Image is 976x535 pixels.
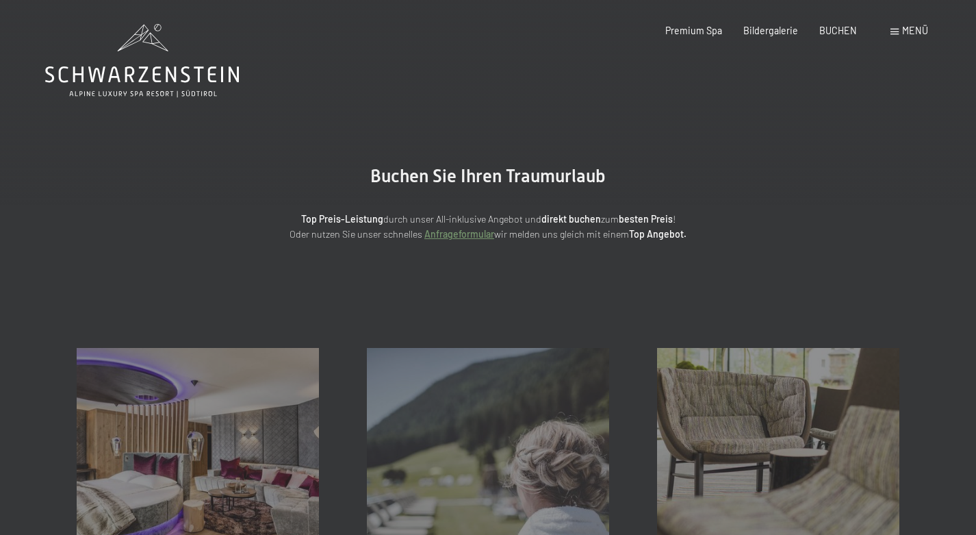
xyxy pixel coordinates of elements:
a: Bildergalerie [743,25,798,36]
strong: besten Preis [619,213,673,225]
a: Premium Spa [665,25,722,36]
a: BUCHEN [819,25,857,36]
strong: Top Angebot. [629,228,686,240]
p: durch unser All-inklusive Angebot und zum ! Oder nutzen Sie unser schnelles wir melden uns gleich... [187,212,789,242]
span: Menü [902,25,928,36]
strong: direkt buchen [541,213,601,225]
a: Anfrageformular [424,228,494,240]
span: Buchen Sie Ihren Traumurlaub [370,166,606,186]
strong: Top Preis-Leistung [301,213,383,225]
